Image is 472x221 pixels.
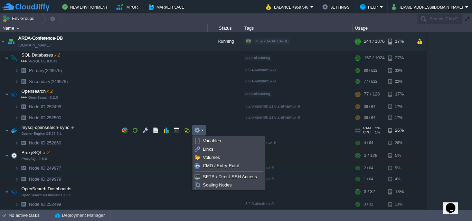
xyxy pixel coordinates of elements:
span: CMD / Entry Point [203,163,239,168]
button: Env Groups [2,14,37,23]
a: SFTP / Direct SSH Access [193,173,264,181]
span: Node ID: [29,165,47,171]
div: Usage [353,24,426,32]
button: Import [116,3,142,11]
img: AMDAwAAAACH5BAEAAAAALAAAAAABAAEAAAICRAEAOw== [0,32,6,51]
span: Secondary [28,79,69,84]
img: AMDAwAAAACH5BAEAAAAALAAAAAABAAEAAAICRAEAOw== [19,112,28,123]
div: Status [208,24,242,32]
a: Variables [193,137,264,145]
span: 252499 [28,201,62,207]
a: Secondary(249978) [28,79,69,84]
span: 3.2.0-openjdk-21.0.2-almalinux-9 [245,115,300,119]
a: CMD / Entry Point [193,162,264,170]
button: New Environment [62,3,110,11]
div: 244 / 1376 [364,32,385,51]
span: auto-clustering [245,56,270,60]
div: 5% [388,149,410,162]
div: 3 / 32 [364,199,373,210]
img: AMDAwAAAACH5BAEAAAAALAAAAAABAAEAAAICRAEAOw== [15,138,19,148]
div: 17% [388,112,410,123]
a: Primary(249976) [28,68,63,73]
a: Node ID:249979 [28,176,62,182]
button: Deployment Manager [55,212,105,219]
span: 3.2.0-openjdk-21.0.2-almalinux-9 [245,104,300,108]
span: SFTP / Direct SSH Access [203,174,257,179]
div: Running [208,32,242,51]
div: 3 / 128 [364,149,377,162]
span: OpenSearch Dashboards 3.2.0 [21,193,72,197]
img: AMDAwAAAACH5BAEAAAAALAAAAAABAAEAAAICRAEAOw== [19,163,28,173]
img: AMDAwAAAACH5BAEAAAAALAAAAAABAAEAAAICRAEAOw== [15,174,19,184]
span: SQL Databases [21,52,61,58]
img: AMDAwAAAACH5BAEAAAAALAAAAAABAAEAAAICRAEAOw== [9,123,19,137]
button: Marketplace [149,3,186,11]
div: 5% [388,163,410,173]
a: SQL Databasesx 2MySQL CE 8.0.43 [21,52,61,58]
span: 252500 [28,115,62,121]
span: 8.0.43-almalinux-9 [245,79,276,83]
span: 1% [373,130,380,134]
div: 17% [388,32,410,51]
a: Opensearchx 2OpenSearch 3.2.0 [21,89,54,94]
a: Node ID:252499 [28,201,62,207]
span: Node ID: [29,140,47,145]
span: x 2 [46,89,53,94]
span: ProxySQL 2.6.6 [21,157,47,161]
span: Node ID: [29,115,47,120]
span: Links [203,147,214,152]
a: Volumes [193,154,264,161]
span: x 2 [53,52,60,58]
img: AMDAwAAAACH5BAEAAAAALAAAAAABAAEAAAICRAEAOw== [9,51,19,65]
img: AMDAwAAAACH5BAEAAAAALAAAAAABAAEAAAICRAEAOw== [15,199,19,210]
span: Scaling Nodes [203,182,232,188]
img: AMDAwAAAACH5BAEAAAAALAAAAAABAAEAAAICRAEAOw== [16,28,19,29]
a: Node ID:252498 [28,104,62,110]
span: (249976) [45,68,62,73]
span: 5% [374,126,380,130]
span: Variables [203,138,221,143]
span: 8.0.43-almalinux-9 [245,68,276,72]
img: AMDAwAAAACH5BAEAAAAALAAAAAABAAEAAAICRAEAOw== [5,123,9,137]
img: AMDAwAAAACH5BAEAAAAALAAAAAABAAEAAAICRAEAOw== [5,149,9,162]
span: Node ID: [29,104,47,109]
div: 22% [388,76,410,87]
span: Docker Engine CE 27.5.1 [21,132,62,136]
div: 17% [388,87,410,101]
span: Volumes [203,155,220,160]
div: 80 / 512 [364,65,377,76]
div: Name [1,24,207,32]
img: AMDAwAAAACH5BAEAAAAALAAAAAABAAEAAAICRAEAOw== [6,32,16,51]
img: AMDAwAAAACH5BAEAAAAALAAAAAABAAEAAAICRAEAOw== [15,163,19,173]
a: mysql-opensearch-syncDocker Engine CE 27.5.1 [21,125,70,130]
div: 27% [388,51,410,65]
img: AMDAwAAAACH5BAEAAAAALAAAAAABAAEAAAICRAEAOw== [15,101,19,112]
span: [DOMAIN_NAME] [18,42,50,49]
div: 39 / 64 [364,112,375,123]
img: AMDAwAAAACH5BAEAAAAALAAAAAABAAEAAAICRAEAOw== [19,101,28,112]
span: Node ID: [29,202,47,207]
span: x 2 [42,150,49,155]
img: AMDAwAAAACH5BAEAAAAALAAAAAABAAEAAAICRAEAOw== [19,138,28,148]
div: 1 / 64 [364,174,373,184]
button: [EMAIL_ADDRESS][DOMAIN_NAME] [392,3,465,11]
span: RAM [363,126,371,130]
div: 77 / 512 [364,76,377,87]
span: Node ID: [29,177,47,182]
span: mysql-opensearch-sync [21,124,70,130]
div: 26% [388,138,410,148]
img: AMDAwAAAACH5BAEAAAAALAAAAAABAAEAAAICRAEAOw== [19,76,28,87]
div: 13% [388,185,410,199]
img: AMDAwAAAACH5BAEAAAAALAAAAAABAAEAAAICRAEAOw== [15,112,19,123]
button: Settings [322,3,351,11]
span: 252498 [28,104,62,110]
div: 2 / 64 [364,163,373,173]
span: ProxySQL [21,150,50,155]
div: 26% [388,123,410,137]
div: Tags [243,24,352,32]
a: Node ID:252860 [28,140,62,146]
a: Links [193,145,264,153]
a: ARDA-Conference-DB [18,35,63,42]
div: 3 / 32 [364,185,375,199]
img: AMDAwAAAACH5BAEAAAAALAAAAAABAAEAAAICRAEAOw== [19,174,28,184]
